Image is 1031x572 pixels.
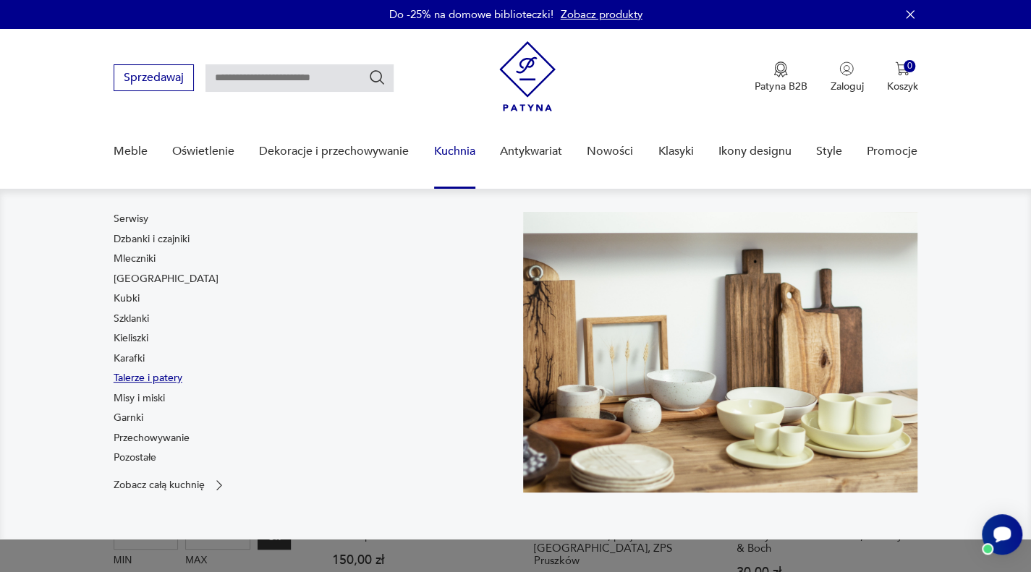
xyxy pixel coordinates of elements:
[114,252,156,266] a: Mleczniki
[114,331,148,346] a: Kieliszki
[114,291,140,306] a: Kubki
[114,411,143,425] a: Garnki
[755,80,807,93] p: Patyna B2B
[773,61,788,77] img: Ikona medalu
[982,514,1022,555] iframe: Smartsupp widget button
[895,61,909,76] img: Ikona koszyka
[114,371,182,385] a: Talerze i patery
[658,124,693,179] a: Klasyki
[755,61,807,93] a: Ikona medaluPatyna B2B
[830,80,863,93] p: Zaloguj
[114,124,148,179] a: Meble
[755,61,807,93] button: Patyna B2B
[500,124,562,179] a: Antykwariat
[114,391,165,406] a: Misy i miski
[114,312,149,326] a: Szklanki
[114,212,148,226] a: Serwisy
[114,232,190,247] a: Dzbanki i czajniki
[867,124,917,179] a: Promocje
[114,64,194,91] button: Sprzedawaj
[816,124,842,179] a: Style
[830,61,863,93] button: Zaloguj
[718,124,792,179] a: Ikony designu
[886,61,917,93] button: 0Koszyk
[904,60,916,72] div: 0
[434,124,475,179] a: Kuchnia
[114,351,145,366] a: Karafki
[114,480,205,490] p: Zobacz całą kuchnię
[561,7,642,22] a: Zobacz produkty
[259,124,409,179] a: Dekoracje i przechowywanie
[114,451,156,465] a: Pozostałe
[886,80,917,93] p: Koszyk
[587,124,633,179] a: Nowości
[368,69,386,86] button: Szukaj
[523,212,918,492] img: b2f6bfe4a34d2e674d92badc23dc4074.jpg
[114,74,194,84] a: Sprzedawaj
[114,272,218,286] a: [GEOGRAPHIC_DATA]
[114,431,190,445] a: Przechowywanie
[389,7,553,22] p: Do -25% na domowe biblioteczki!
[172,124,234,179] a: Oświetlenie
[114,478,226,492] a: Zobacz całą kuchnię
[499,41,556,111] img: Patyna - sklep z meblami i dekoracjami vintage
[839,61,854,76] img: Ikonka użytkownika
